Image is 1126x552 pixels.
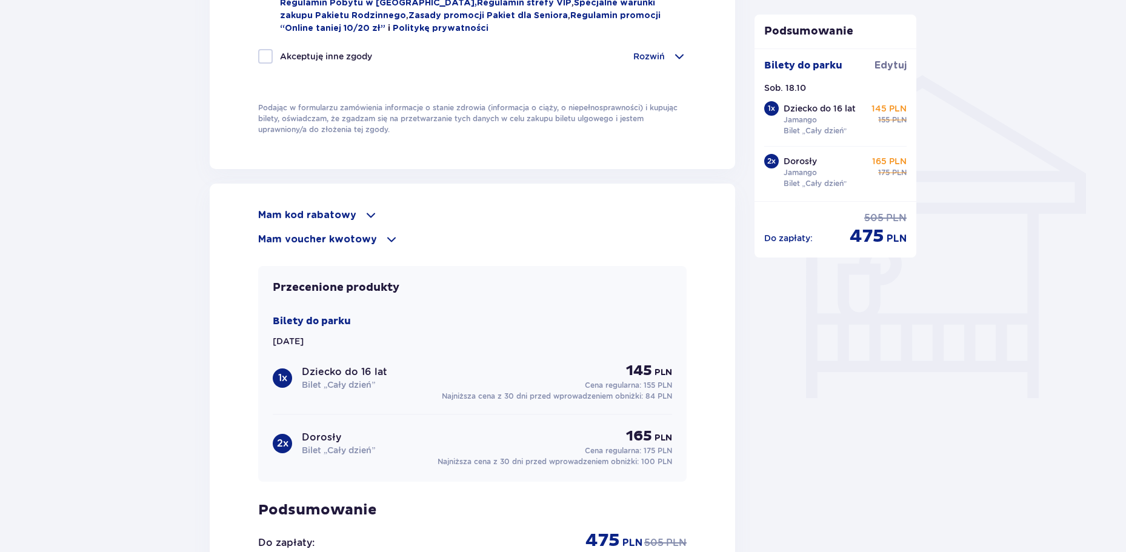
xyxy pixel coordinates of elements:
[388,24,393,33] span: i
[850,225,884,248] span: 475
[438,456,672,467] p: Najniższa cena z 30 dni przed wprowadzeniem obniżki:
[302,444,375,456] p: Bilet „Cały dzień”
[302,379,375,391] p: Bilet „Cały dzień”
[273,314,351,328] p: Bilety do parku
[655,367,672,379] span: PLN
[784,102,856,115] p: Dziecko do 16 lat
[784,125,847,136] p: Bilet „Cały dzień”
[626,427,652,445] span: 165
[442,391,672,402] p: Najniższa cena z 30 dni przed wprowadzeniem obniżki:
[644,381,672,390] span: 155 PLN
[585,380,672,391] p: Cena regularna:
[784,178,847,189] p: Bilet „Cały dzień”
[393,24,488,33] a: Politykę prywatności
[878,167,890,178] span: 175
[878,115,890,125] span: 155
[644,536,664,550] span: 505
[764,154,779,168] div: 2 x
[273,335,304,347] p: [DATE]
[585,529,620,552] span: 475
[892,115,907,125] span: PLN
[585,445,672,456] p: Cena regularna:
[258,501,687,519] p: Podsumowanie
[280,50,372,62] p: Akceptuję inne zgody
[764,59,842,72] p: Bilety do parku
[408,12,568,20] a: Zasady promocji Pakiet dla Seniora
[258,102,687,135] p: Podając w formularzu zamówienia informacje o stanie zdrowia (informacja o ciąży, o niepełnosprawn...
[644,446,672,455] span: 175 PLN
[887,232,907,245] span: PLN
[258,536,315,550] p: Do zapłaty :
[864,211,884,225] span: 505
[764,232,813,244] p: Do zapłaty :
[764,82,806,94] p: Sob. 18.10
[871,102,907,115] p: 145 PLN
[641,457,672,466] span: 100 PLN
[258,208,356,222] p: Mam kod rabatowy
[764,101,779,116] div: 1 x
[622,536,642,550] span: PLN
[273,434,292,453] div: 2 x
[784,115,817,125] p: Jamango
[273,368,292,388] div: 1 x
[626,362,652,380] span: 145
[633,50,665,62] p: Rozwiń
[645,391,672,401] span: 84 PLN
[784,167,817,178] p: Jamango
[872,155,907,167] p: 165 PLN
[302,365,387,379] p: Dziecko do 16 lat
[892,167,907,178] span: PLN
[886,211,907,225] span: PLN
[755,24,917,39] p: Podsumowanie
[874,59,907,72] span: Edytuj
[302,431,341,444] p: Dorosły
[666,536,687,550] span: PLN
[784,155,817,167] p: Dorosły
[258,233,377,246] p: Mam voucher kwotowy
[273,281,399,295] p: Przecenione produkty
[655,432,672,444] span: PLN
